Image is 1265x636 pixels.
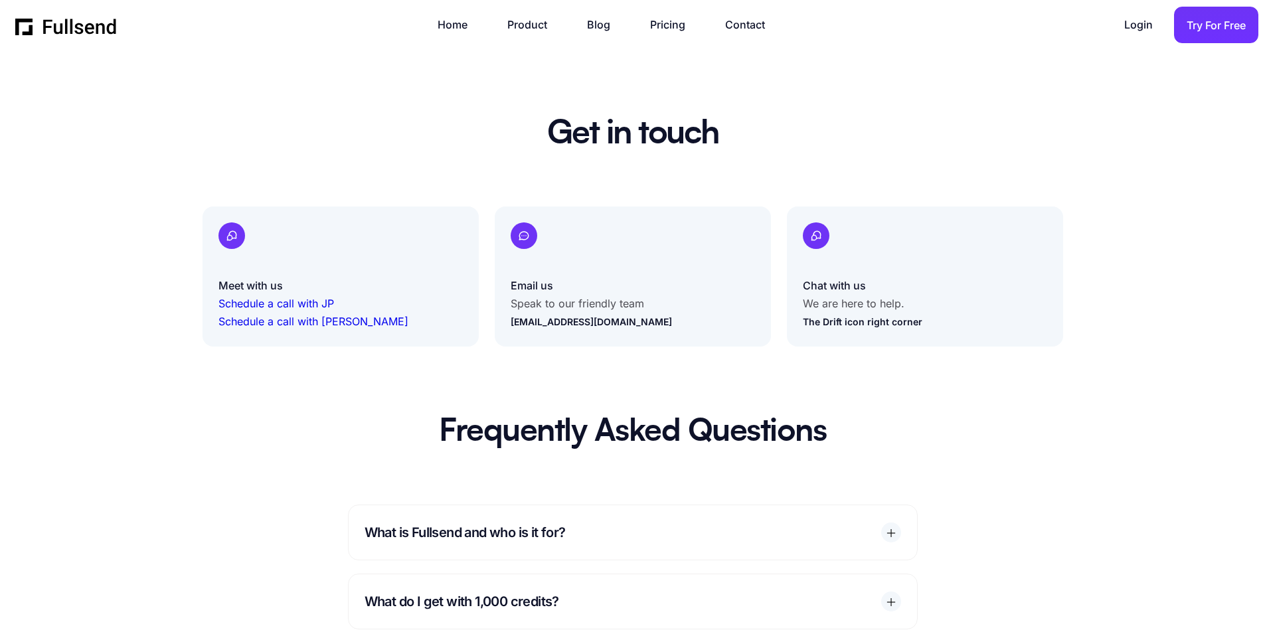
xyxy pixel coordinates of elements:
a: Contact [725,16,778,34]
p: Meet with us [218,277,463,295]
a: Login [1124,16,1166,34]
h2: Frequently Asked Questions [439,413,826,451]
p: We are here to help. [803,295,1047,313]
p: Email us [511,277,755,295]
h1: Get in touch [547,115,718,153]
a: Home [438,16,481,34]
a: Schedule a call with [PERSON_NAME] [218,315,408,328]
a: Pricing [650,16,699,34]
a: Schedule a call with JP [218,297,334,310]
div: Try For Free [1187,17,1246,35]
a: Blog [587,16,624,34]
a: The Drift icon right corner [803,316,922,327]
p: Chat with us [803,277,1047,295]
p: What do I get with 1,000 credits? [365,590,586,613]
a: Product [507,16,560,34]
p: Speak to our friendly team [511,295,755,313]
a: [EMAIL_ADDRESS][DOMAIN_NAME] [511,316,672,327]
a: Try For Free [1174,7,1258,43]
p: What is Fullsend and who is it for? [365,521,592,544]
